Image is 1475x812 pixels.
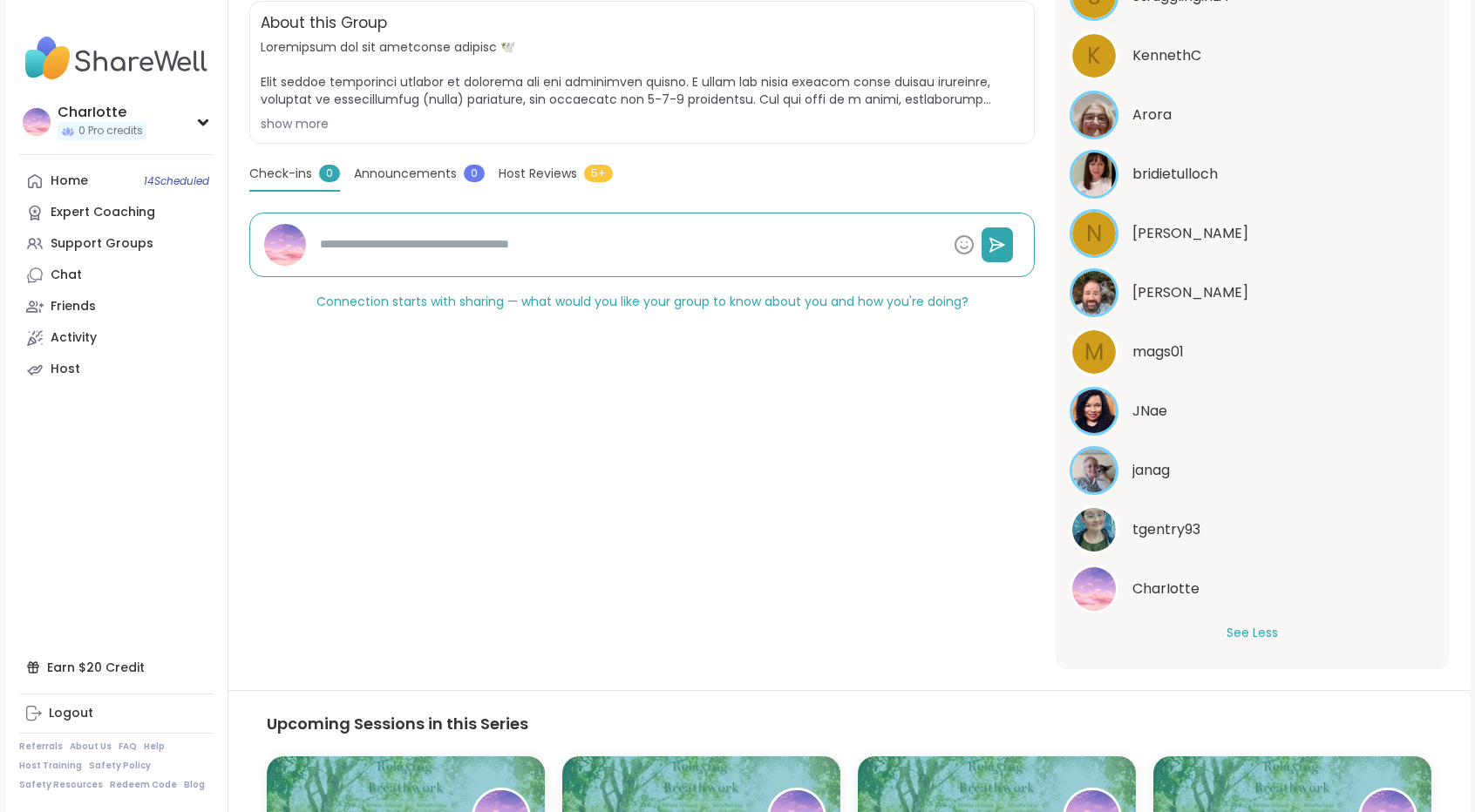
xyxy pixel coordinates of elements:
span: janag [1132,460,1170,481]
a: bridietullochbridietulloch [1070,150,1435,199]
span: 0 Pro credits [78,124,143,139]
span: bridietulloch [1132,164,1218,185]
a: Brian_L[PERSON_NAME] [1070,268,1435,317]
span: 5+ [584,165,613,182]
a: tgentry93tgentry93 [1070,505,1435,554]
img: CharIotte [23,108,51,136]
span: CharIotte [1132,579,1200,599]
a: Expert Coaching [19,197,214,228]
span: 0 [464,165,485,182]
a: CharIotteCharIotte [1070,565,1435,613]
a: About Us [70,741,112,753]
a: Friends [19,291,214,322]
a: mmags01 [1070,328,1435,376]
span: Loremipsum dol sit ametconse adipisc 🕊️ Elit seddoe temporinci utlabor et dolorema ali eni admini... [261,38,1023,108]
img: CharIotte [1072,567,1116,611]
a: Home14Scheduled [19,166,214,197]
span: Check-ins [249,165,312,183]
span: Brian_L [1132,282,1248,303]
h2: About this Group [261,12,387,35]
a: Host [19,354,214,385]
div: Earn $20 Credit [19,652,214,683]
a: Safety Resources [19,779,103,791]
span: JNae [1132,401,1167,422]
a: JNaeJNae [1070,387,1435,436]
a: KKennethC [1070,31,1435,80]
a: Chat [19,260,214,291]
a: Safety Policy [89,760,151,772]
span: Announcements [354,165,457,183]
img: janag [1072,449,1116,492]
a: FAQ [119,741,137,753]
span: tgentry93 [1132,519,1200,540]
span: mags01 [1132,342,1184,362]
span: 14 Scheduled [144,174,209,188]
a: Support Groups [19,228,214,260]
img: tgentry93 [1072,508,1116,551]
a: Redeem Code [110,779,177,791]
span: N [1086,217,1102,251]
a: Help [144,741,165,753]
img: Arora [1072,93,1116,137]
a: Activity [19,322,214,354]
a: AroraArora [1070,91,1435,139]
div: show more [261,115,1023,132]
a: Referrals [19,741,63,753]
div: Support Groups [51,235,153,253]
span: K [1087,39,1101,73]
div: Friends [51,298,96,315]
img: CharIotte [264,224,306,266]
span: Nigel [1132,223,1248,244]
img: Brian_L [1072,271,1116,315]
div: Expert Coaching [51,204,155,221]
div: Home [51,173,88,190]
a: janagjanag [1070,446,1435,495]
a: N[PERSON_NAME] [1070,209,1435,258]
div: Activity [51,329,97,347]
button: See Less [1227,624,1278,642]
span: Host Reviews [499,165,577,183]
span: m [1084,335,1104,369]
img: ShareWell Nav Logo [19,28,214,89]
span: Arora [1132,105,1172,125]
a: Host Training [19,760,82,772]
img: JNae [1072,389,1116,433]
img: bridietulloch [1072,152,1116,196]
div: Logout [49,705,93,722]
div: CharIotte [58,103,146,122]
div: Host [51,361,80,378]
span: KennethC [1132,45,1201,66]
span: Connection starts with sharing — what would you like your group to know about you and how you're ... [316,293,969,310]
span: 0 [319,165,340,182]
div: Chat [51,267,82,284]
a: Blog [184,779,205,791]
a: Logout [19,698,214,729]
h3: Upcoming Sessions in this Series [267,712,1431,735]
